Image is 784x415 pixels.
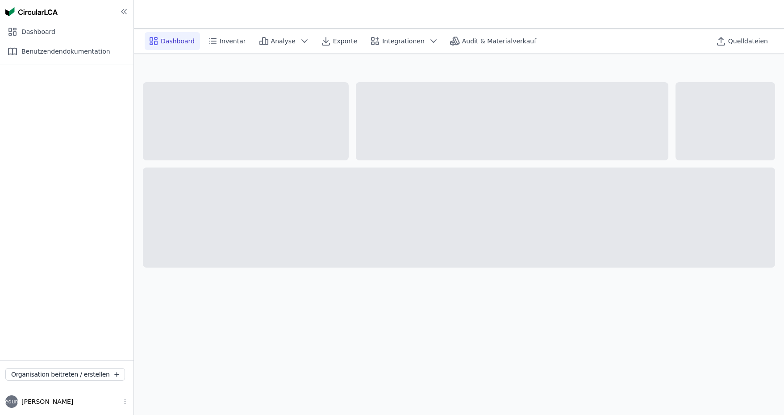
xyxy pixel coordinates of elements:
[382,37,425,46] span: Integrationen
[4,42,130,60] div: Benutzendendokumentation
[18,397,73,406] span: [PERSON_NAME]
[462,37,536,46] span: Audit & Materialverkauf
[220,37,246,46] span: Inventar
[161,37,195,46] span: Dashboard
[5,368,125,381] button: Organisation beitreten / erstellen
[271,37,296,46] span: Analyse
[728,37,768,46] span: Quelldateien
[5,7,58,16] img: Concular
[333,37,357,46] span: Exporte
[4,23,130,41] div: Dashboard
